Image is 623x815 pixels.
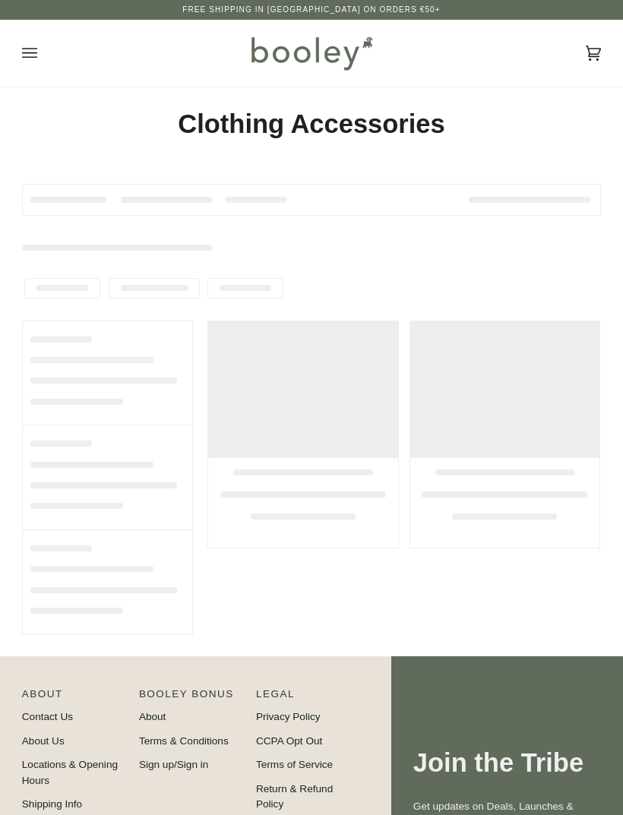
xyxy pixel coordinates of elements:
a: Privacy Policy [256,711,321,722]
a: CCPA Opt Out [256,735,322,747]
a: Terms of Service [256,759,333,770]
a: About Us [22,735,65,747]
p: Booley Bonus [139,687,244,709]
button: Open menu [22,20,68,87]
a: About [139,711,166,722]
h1: Clothing Accessories [22,108,601,141]
a: Sign up/Sign in [139,759,208,770]
img: Booley [245,31,378,75]
a: Shipping Info [22,798,82,810]
p: Pipeline_Footer Main [22,687,127,709]
a: Locations & Opening Hours [22,759,118,785]
h3: Join the Tribe [413,747,601,779]
a: Terms & Conditions [139,735,229,747]
a: Contact Us [22,711,73,722]
p: Pipeline_Footer Sub [256,687,361,709]
a: Return & Refund Policy [256,783,333,810]
p: Free Shipping in [GEOGRAPHIC_DATA] on Orders €50+ [182,4,440,16]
